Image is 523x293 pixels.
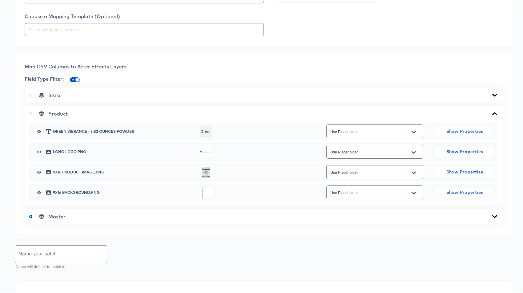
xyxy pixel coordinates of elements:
span: 9x16 product image.png [53,169,195,173]
span: Field Type Filter: [25,75,64,81]
div: Choose a Mapping Template (Optional) [25,12,503,18]
span: Show Properties [439,147,491,154]
button: Show Properties [436,125,493,135]
button: Show Properties [436,146,493,156]
button: Open [409,126,418,136]
span: Long Logo.png [53,149,195,153]
button: Open [409,146,418,156]
button: Open [409,167,418,177]
span: Show Properties [439,187,491,195]
span: 9x16 Background.png [53,189,195,193]
span: Show Properties [439,167,491,175]
input: Select a Mapping Template [27,25,261,32]
span: Product [48,109,68,116]
span: Show Properties [439,126,491,134]
button: Open [409,187,418,197]
button: Show Properties [436,166,493,176]
span: Green Vibrance - 5.82 Ounces Powder [53,128,195,132]
span: Intro [48,91,60,97]
span: Map CSV Columns to After Effects Layers [25,62,127,68]
span: Master [48,212,66,218]
span: Green Vibrance - 5.82 Ounces Powder [200,124,212,136]
button: Show Properties [436,186,493,196]
p: Name will default to batch id [16,263,103,269]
